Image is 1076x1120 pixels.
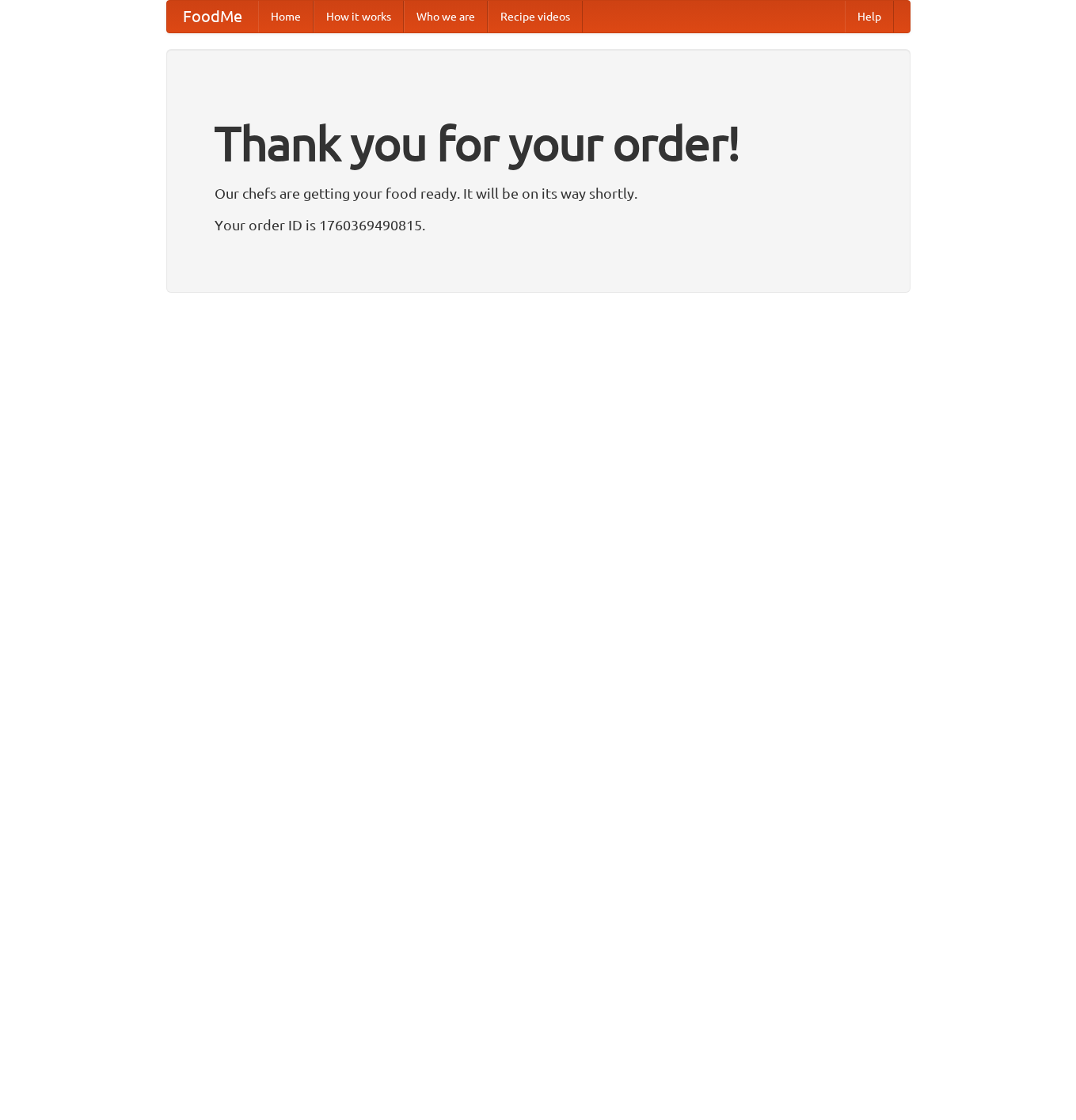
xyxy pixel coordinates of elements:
a: How it works [314,1,404,32]
p: Your order ID is 1760369490815. [215,213,862,237]
a: Who we are [404,1,488,32]
a: FoodMe [167,1,258,32]
a: Help [845,1,894,32]
p: Our chefs are getting your food ready. It will be on its way shortly. [215,181,862,205]
h1: Thank you for your order! [215,105,862,181]
a: Home [258,1,314,32]
a: Recipe videos [488,1,583,32]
